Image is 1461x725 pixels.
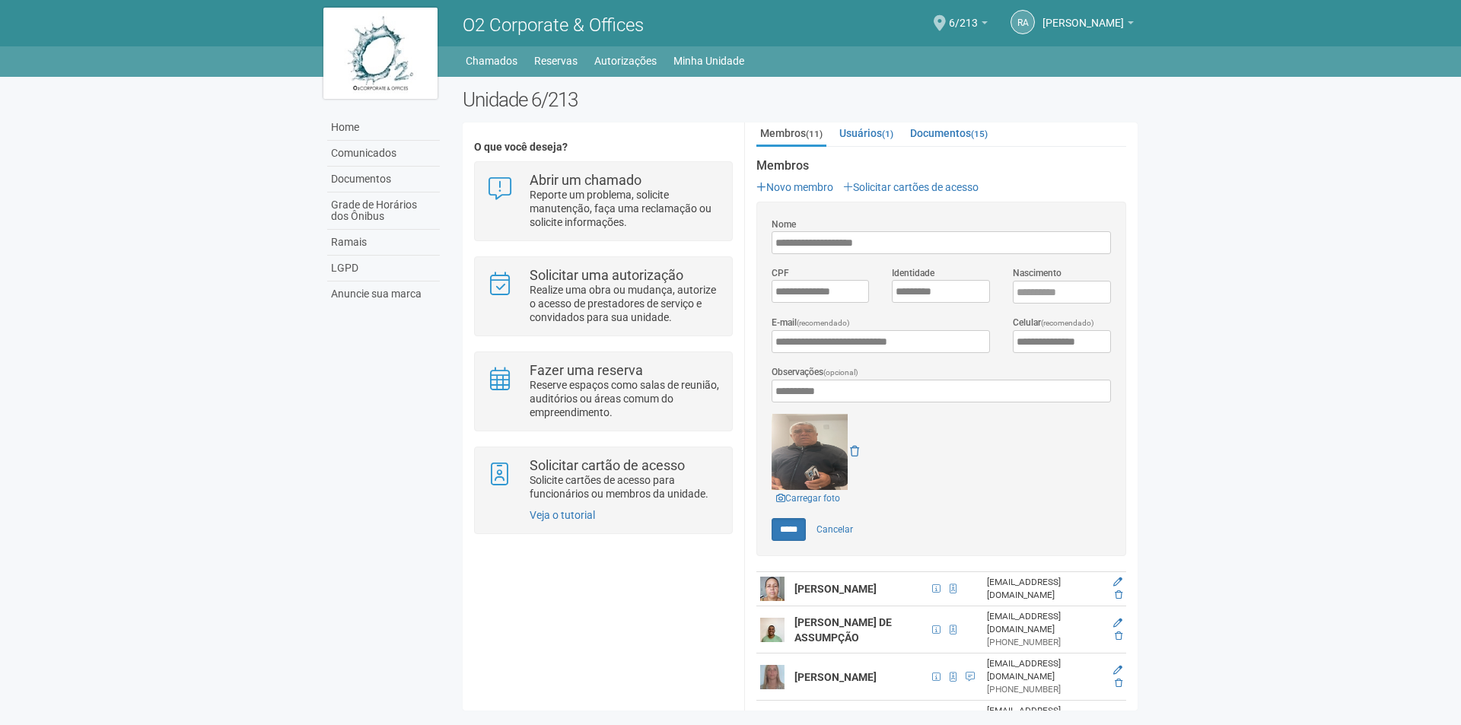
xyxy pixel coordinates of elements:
[760,665,785,689] img: user.png
[756,122,826,147] a: Membros(11)
[794,616,892,644] strong: [PERSON_NAME] DE ASSUMPÇÃO
[327,256,440,281] a: LGPD
[806,129,823,139] small: (11)
[327,141,440,167] a: Comunicados
[530,509,595,521] a: Veja o tutorial
[486,364,720,419] a: Fazer uma reserva Reserve espaços como salas de reunião, auditórios ou áreas comum do empreendime...
[772,490,845,507] a: Carregar foto
[327,115,440,141] a: Home
[971,129,988,139] small: (15)
[474,142,732,153] h4: O que você deseja?
[673,50,744,72] a: Minha Unidade
[1042,2,1124,29] span: ROSANGELA APARECIDA SANTOS HADDAD
[534,50,578,72] a: Reservas
[486,269,720,324] a: Solicitar uma autorização Realize uma obra ou mudança, autorize o acesso de prestadores de serviç...
[794,671,877,683] strong: [PERSON_NAME]
[327,281,440,307] a: Anuncie sua marca
[530,362,643,378] strong: Fazer uma reserva
[760,577,785,601] img: user.png
[1115,590,1122,600] a: Excluir membro
[756,159,1126,173] strong: Membros
[772,316,850,330] label: E-mail
[987,576,1100,602] div: [EMAIL_ADDRESS][DOMAIN_NAME]
[772,365,858,380] label: Observações
[594,50,657,72] a: Autorizações
[850,445,859,457] a: Remover
[987,636,1100,649] div: [PHONE_NUMBER]
[823,368,858,377] span: (opcional)
[882,129,893,139] small: (1)
[1113,618,1122,628] a: Editar membro
[843,181,979,193] a: Solicitar cartões de acesso
[1013,266,1062,280] label: Nascimento
[892,266,934,280] label: Identidade
[794,583,877,595] strong: [PERSON_NAME]
[987,657,1100,683] div: [EMAIL_ADDRESS][DOMAIN_NAME]
[760,618,785,642] img: user.png
[797,319,850,327] span: (recomendado)
[486,459,720,501] a: Solicitar cartão de acesso Solicite cartões de acesso para funcionários ou membros da unidade.
[466,50,517,72] a: Chamados
[1115,631,1122,641] a: Excluir membro
[1013,316,1094,330] label: Celular
[530,172,641,188] strong: Abrir um chamado
[756,181,833,193] a: Novo membro
[987,610,1100,636] div: [EMAIL_ADDRESS][DOMAIN_NAME]
[486,173,720,229] a: Abrir um chamado Reporte um problema, solicite manutenção, faça uma reclamação ou solicite inform...
[327,230,440,256] a: Ramais
[808,518,861,541] a: Cancelar
[530,473,721,501] p: Solicite cartões de acesso para funcionários ou membros da unidade.
[323,8,438,99] img: logo.jpg
[1115,678,1122,688] a: Excluir membro
[1113,665,1122,676] a: Editar membro
[530,457,685,473] strong: Solicitar cartão de acesso
[463,88,1138,111] h2: Unidade 6/213
[1041,319,1094,327] span: (recomendado)
[327,167,440,192] a: Documentos
[1042,19,1134,31] a: [PERSON_NAME]
[327,192,440,230] a: Grade de Horários dos Ônibus
[1011,10,1035,34] a: RA
[836,122,897,145] a: Usuários(1)
[530,267,683,283] strong: Solicitar uma autorização
[949,19,988,31] a: 6/213
[906,122,992,145] a: Documentos(15)
[530,283,721,324] p: Realize uma obra ou mudança, autorize o acesso de prestadores de serviço e convidados para sua un...
[772,414,848,490] img: GetFile
[949,2,978,29] span: 6/213
[772,218,796,231] label: Nome
[530,188,721,229] p: Reporte um problema, solicite manutenção, faça uma reclamação ou solicite informações.
[463,14,644,36] span: O2 Corporate & Offices
[987,683,1100,696] div: [PHONE_NUMBER]
[772,266,789,280] label: CPF
[1113,577,1122,587] a: Editar membro
[530,378,721,419] p: Reserve espaços como salas de reunião, auditórios ou áreas comum do empreendimento.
